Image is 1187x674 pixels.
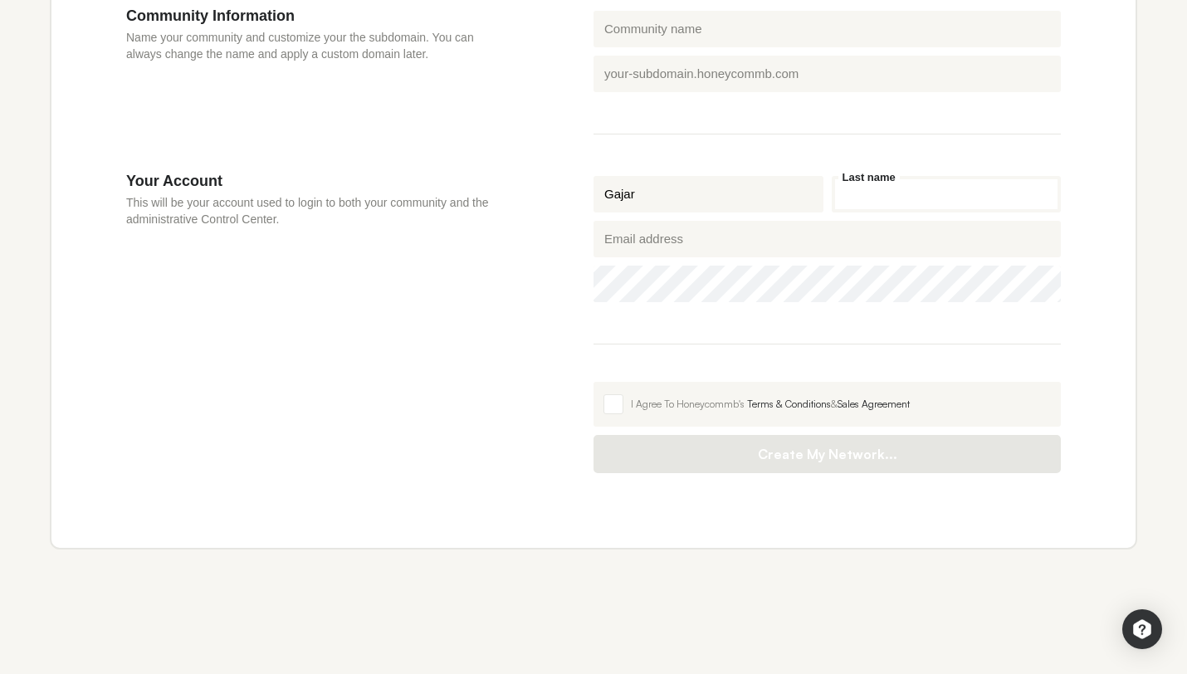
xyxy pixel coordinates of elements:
[838,398,910,410] a: Sales Agreement
[593,56,1061,92] input: your-subdomain.honeycommb.com
[610,446,1044,462] span: Create My Network...
[126,7,494,25] h3: Community Information
[126,172,494,190] h3: Your Account
[126,29,494,62] p: Name your community and customize your the subdomain. You can always change the name and apply a ...
[593,221,1061,257] input: Email address
[832,176,1062,212] input: Last name
[747,398,831,410] a: Terms & Conditions
[631,397,1051,412] div: I Agree To Honeycommb's &
[593,435,1061,473] button: Create My Network...
[126,194,494,227] p: This will be your account used to login to both your community and the administrative Control Cen...
[838,172,900,183] label: Last name
[593,11,1061,47] input: Community name
[1122,609,1162,649] div: Open Intercom Messenger
[593,176,823,212] input: First name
